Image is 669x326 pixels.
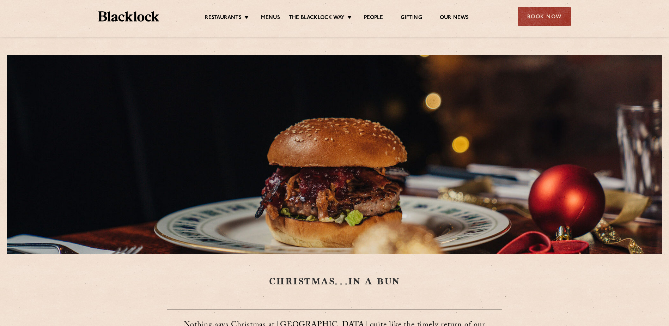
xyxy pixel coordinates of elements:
a: Gifting [401,14,422,22]
img: BL_Textured_Logo-footer-cropped.svg [98,11,159,22]
a: People [364,14,383,22]
div: Book Now [518,7,571,26]
h1: CHRISTMAS…IN A BUN [167,275,502,288]
a: Menus [261,14,280,22]
a: Restaurants [205,14,242,22]
a: Our News [440,14,469,22]
a: The Blacklock Way [289,14,345,22]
